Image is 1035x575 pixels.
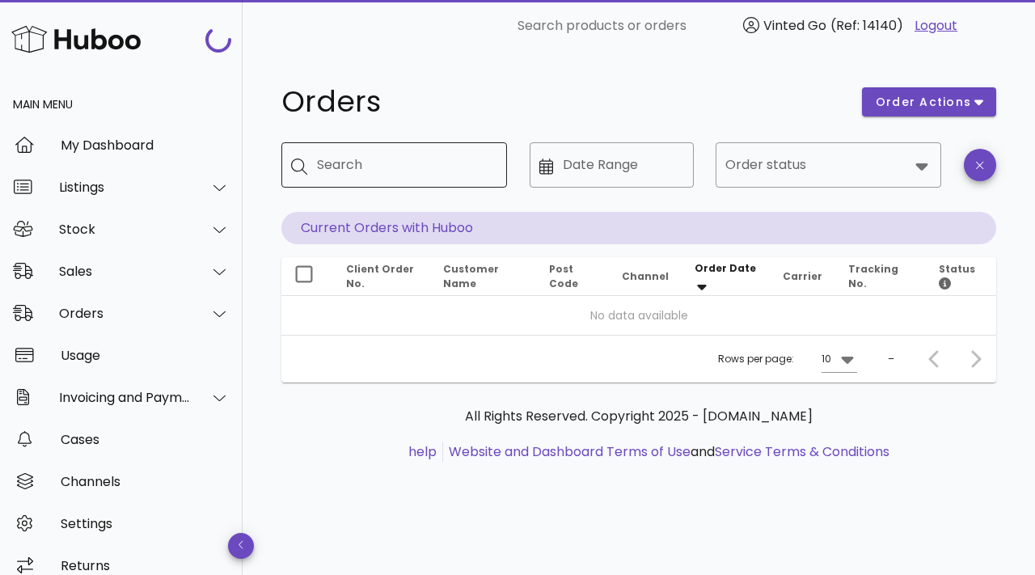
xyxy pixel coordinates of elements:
div: Order status [716,142,941,188]
p: Current Orders with Huboo [281,212,996,244]
p: All Rights Reserved. Copyright 2025 - [DOMAIN_NAME] [294,407,983,426]
div: Listings [59,180,191,195]
img: Huboo Logo [11,22,141,57]
span: Carrier [783,269,822,283]
span: Client Order No. [346,262,414,290]
div: Returns [61,558,230,573]
th: Client Order No. [333,257,430,296]
a: Website and Dashboard Terms of Use [449,442,691,461]
li: and [443,442,889,462]
div: – [888,352,894,366]
span: Status [939,262,975,290]
th: Channel [609,257,682,296]
div: Channels [61,474,230,489]
span: Tracking No. [848,262,898,290]
th: Customer Name [430,257,536,296]
span: order actions [875,94,972,111]
span: Customer Name [443,262,499,290]
div: Sales [59,264,191,279]
div: Cases [61,432,230,447]
span: Vinted Go [763,16,826,35]
div: Settings [61,516,230,531]
a: help [408,442,437,461]
button: order actions [862,87,996,116]
th: Order Date: Sorted descending. Activate to remove sorting. [682,257,770,296]
span: (Ref: 14140) [830,16,903,35]
div: My Dashboard [61,137,230,153]
div: Usage [61,348,230,363]
a: Logout [915,16,957,36]
div: Stock [59,222,191,237]
th: Carrier [770,257,835,296]
a: Service Terms & Conditions [715,442,889,461]
div: 10Rows per page: [822,346,857,372]
span: Channel [622,269,669,283]
td: No data available [281,296,996,335]
div: Invoicing and Payments [59,390,191,405]
th: Post Code [536,257,609,296]
div: 10 [822,352,831,366]
th: Status [926,257,996,296]
th: Tracking No. [835,257,926,296]
span: Order Date [695,261,756,275]
div: Rows per page: [718,336,857,383]
span: Post Code [549,262,578,290]
div: Orders [59,306,191,321]
h1: Orders [281,87,843,116]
